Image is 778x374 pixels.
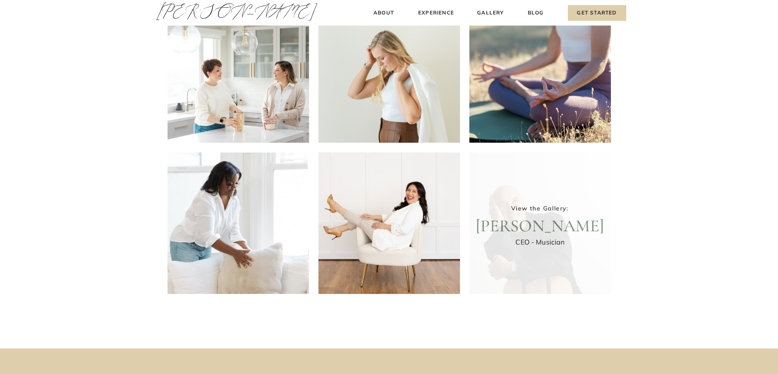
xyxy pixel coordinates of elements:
[371,9,396,17] a: About
[568,5,626,21] a: Get Started
[417,9,455,17] a: Experience
[526,9,546,17] a: Blog
[477,9,505,17] a: Gallery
